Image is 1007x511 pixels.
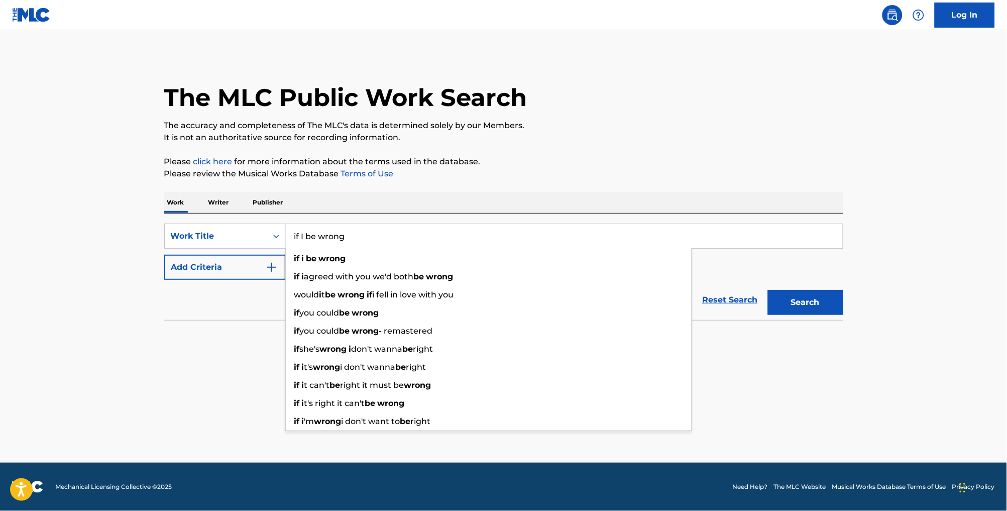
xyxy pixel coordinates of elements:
span: t [322,290,325,299]
strong: i [319,290,322,299]
span: don't wanna [352,344,403,354]
strong: wrong [313,362,341,372]
strong: i [302,398,304,408]
p: It is not an authoritative source for recording information. [164,132,843,144]
strong: i [302,417,304,426]
a: Public Search [882,5,903,25]
strong: if [294,272,300,281]
strong: be [325,290,336,299]
h1: The MLC Public Work Search [164,82,527,113]
strong: wrong [352,308,379,318]
p: Publisher [250,192,286,213]
span: right [411,417,431,426]
strong: wrong [352,326,379,336]
span: agreed with you we'd both [304,272,414,281]
a: Reset Search [698,289,763,311]
strong: if [294,380,300,390]
strong: wrong [378,398,405,408]
strong: wrong [338,290,365,299]
span: i don't wanna [341,362,396,372]
span: Mechanical Licensing Collective © 2025 [55,482,172,491]
a: Musical Works Database Terms of Use [832,482,946,491]
span: t's right it can't [304,398,365,408]
strong: i [302,380,304,390]
img: 9d2ae6d4665cec9f34b9.svg [266,261,278,273]
strong: if [294,326,300,336]
strong: be [306,254,317,263]
p: Please review the Musical Works Database [164,168,843,180]
strong: i [349,344,352,354]
strong: be [340,326,350,336]
strong: be [330,380,341,390]
span: t's [304,362,313,372]
a: The MLC Website [774,482,826,491]
strong: i [302,272,304,281]
strong: wrong [404,380,431,390]
span: right [413,344,433,354]
p: Please for more information about the terms used in the database. [164,156,843,168]
span: - remastered [379,326,433,336]
strong: be [403,344,413,354]
div: Drag [960,473,966,503]
div: Work Title [171,230,261,242]
form: Search Form [164,224,843,320]
span: t can't [304,380,330,390]
iframe: Chat Widget [957,463,1007,511]
strong: wrong [314,417,342,426]
strong: if [294,417,300,426]
strong: if [294,344,300,354]
p: Work [164,192,187,213]
a: Terms of Use [339,169,394,178]
button: Add Criteria [164,255,286,280]
span: i don't want to [342,417,400,426]
img: help [913,9,925,21]
span: you could [300,326,340,336]
strong: if [294,254,300,263]
strong: be [400,417,411,426]
p: The accuracy and completeness of The MLC's data is determined solely by our Members. [164,120,843,132]
strong: wrong [426,272,454,281]
span: right [406,362,426,372]
img: MLC Logo [12,8,51,22]
strong: wrong [320,344,347,354]
strong: wrong [319,254,346,263]
span: you could [300,308,340,318]
strong: if [294,308,300,318]
span: i fell in love with you [373,290,454,299]
strong: if [294,362,300,372]
strong: if [294,398,300,408]
span: 'm [304,417,314,426]
a: Need Help? [733,482,768,491]
strong: if [367,290,373,299]
a: Log In [935,3,995,28]
button: Search [768,290,843,315]
a: click here [193,157,233,166]
p: Writer [205,192,232,213]
strong: be [396,362,406,372]
strong: be [340,308,350,318]
div: Help [909,5,929,25]
img: logo [12,481,43,493]
strong: i [302,362,304,372]
strong: be [414,272,424,281]
strong: be [365,398,376,408]
span: right it must be [341,380,404,390]
strong: i [302,254,304,263]
img: search [886,9,899,21]
a: Privacy Policy [952,482,995,491]
span: would [294,290,319,299]
span: she's [300,344,320,354]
